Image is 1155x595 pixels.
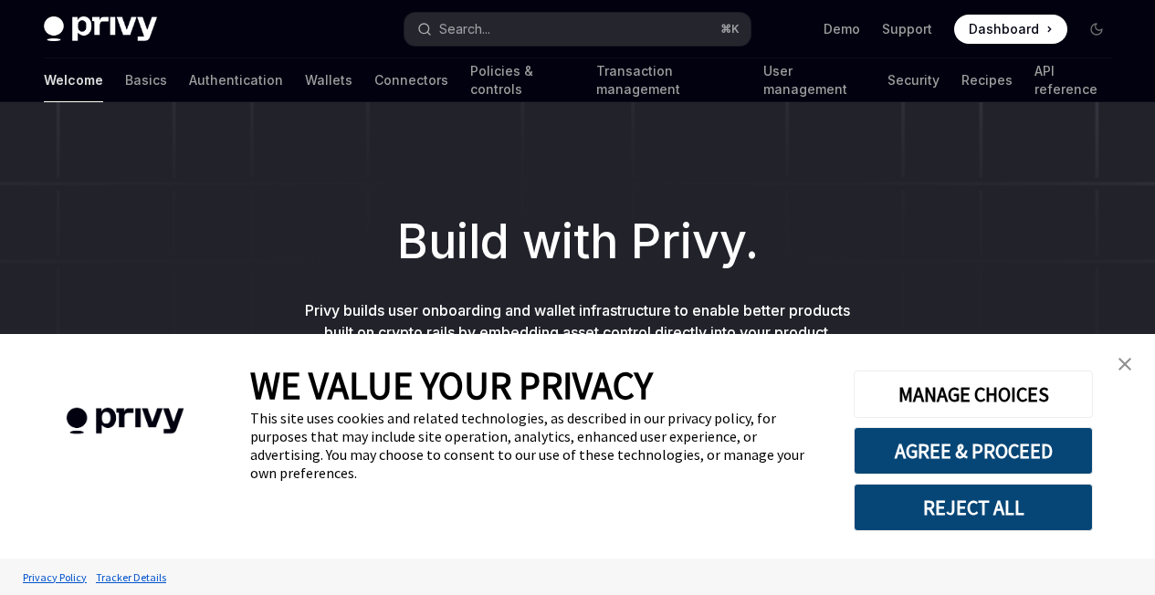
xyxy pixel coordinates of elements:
h1: Build with Privy. [29,206,1126,277]
a: Policies & controls [470,58,574,102]
span: WE VALUE YOUR PRIVACY [250,361,653,409]
button: Toggle dark mode [1082,15,1111,44]
button: Open search [404,13,751,46]
button: REJECT ALL [854,484,1093,531]
a: Tracker Details [91,561,171,593]
a: Privacy Policy [18,561,91,593]
a: Welcome [44,58,103,102]
a: Recipes [961,58,1013,102]
img: company logo [27,381,223,461]
a: Transaction management [596,58,740,102]
div: This site uses cookies and related technologies, as described in our privacy policy, for purposes... [250,409,826,482]
a: API reference [1034,58,1111,102]
span: Privy builds user onboarding and wallet infrastructure to enable better products built on crypto ... [305,301,850,341]
a: Support [882,20,932,38]
button: AGREE & PROCEED [854,427,1093,475]
a: Basics [125,58,167,102]
a: close banner [1107,346,1143,382]
span: Dashboard [969,20,1039,38]
a: Demo [824,20,860,38]
a: Wallets [305,58,352,102]
button: MANAGE CHOICES [854,371,1093,418]
div: Search... [439,18,490,40]
a: Authentication [189,58,283,102]
span: ⌘ K [720,22,740,37]
a: Connectors [374,58,448,102]
img: close banner [1118,358,1131,371]
img: dark logo [44,16,157,42]
a: User management [763,58,866,102]
a: Security [887,58,940,102]
a: Dashboard [954,15,1067,44]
